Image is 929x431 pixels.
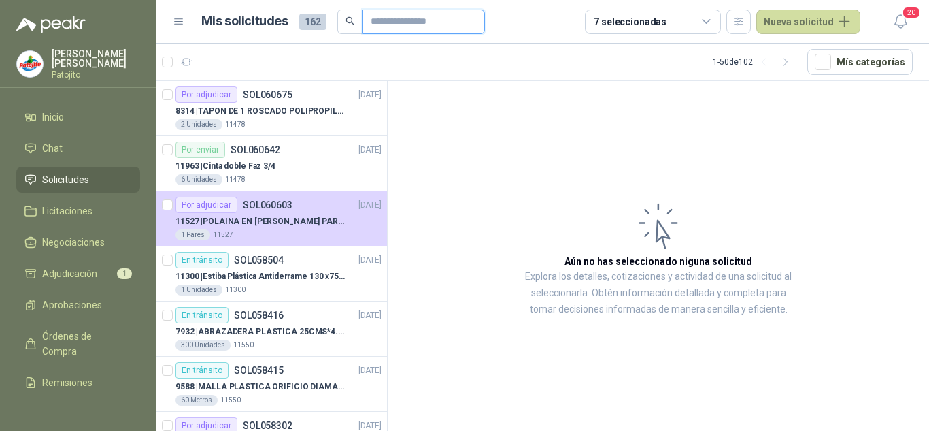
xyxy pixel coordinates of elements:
span: Aprobaciones [42,298,102,313]
p: SOL058416 [234,310,284,320]
span: Órdenes de Compra [42,329,127,359]
a: Por adjudicarSOL060675[DATE] 8314 |TAPON DE 1 ROSCADO POLIPROPILENO - HEMBRA NPT2 Unidades11478 [156,81,387,136]
p: [DATE] [358,199,382,212]
span: 1 [117,268,132,279]
p: 8314 | TAPON DE 1 ROSCADO POLIPROPILENO - HEMBRA NPT [175,105,345,118]
p: [DATE] [358,364,382,377]
span: Solicitudes [42,172,89,187]
a: En tránsitoSOL058415[DATE] 9588 |MALLA PLASTICA ORIFICIO DIAMANTE 3MM60 Metros11550 [156,357,387,412]
span: 20 [902,6,921,19]
a: En tránsitoSOL058416[DATE] 7932 |ABRAZADERA PLASTICA 25CMS*4.8MM NEGRA300 Unidades11550 [156,302,387,357]
p: SOL060603 [243,200,292,210]
p: Explora los detalles, cotizaciones y actividad de una solicitud al seleccionarla. Obtén informaci... [524,269,793,318]
div: 1 Pares [175,229,210,240]
a: Negociaciones [16,229,140,255]
div: Por enviar [175,142,225,158]
p: Patojito [52,71,140,79]
p: SOL060675 [243,90,292,99]
span: 162 [299,14,326,30]
span: Chat [42,141,63,156]
a: Solicitudes [16,167,140,193]
p: 11527 | POLAINA EN [PERSON_NAME] PARA SOLDADOR / ADJUNTAR FICHA TECNICA [175,215,345,228]
p: [DATE] [358,144,382,157]
button: Nueva solicitud [756,10,860,34]
span: Negociaciones [42,235,105,250]
span: Adjudicación [42,266,97,281]
p: 7932 | ABRAZADERA PLASTICA 25CMS*4.8MM NEGRA [175,325,345,338]
a: Por adjudicarSOL060603[DATE] 11527 |POLAINA EN [PERSON_NAME] PARA SOLDADOR / ADJUNTAR FICHA TECNI... [156,191,387,246]
span: Remisiones [42,375,92,390]
h3: Aún no has seleccionado niguna solicitud [564,254,752,269]
a: Chat [16,135,140,161]
div: 1 - 50 de 102 [713,51,796,73]
a: En tránsitoSOL058504[DATE] 11300 |Estiba Plástica Antiderrame 130 x75 CM - Capacidad 180-200 Litr... [156,246,387,302]
a: Aprobaciones [16,292,140,318]
p: 11300 [225,285,246,296]
a: Licitaciones [16,198,140,224]
a: Órdenes de Compra [16,323,140,364]
a: Por enviarSOL060642[DATE] 11963 |Cinta doble Faz 3/46 Unidades11478 [156,136,387,191]
span: Licitaciones [42,204,92,219]
span: Inicio [42,110,64,125]
p: [DATE] [358,309,382,322]
p: SOL058504 [234,255,284,265]
div: Por adjudicar [175,197,237,213]
div: 2 Unidades [175,119,222,130]
p: 9588 | MALLA PLASTICA ORIFICIO DIAMANTE 3MM [175,381,345,394]
a: Remisiones [16,370,140,396]
p: 11550 [233,340,254,351]
p: SOL058302 [243,421,292,430]
p: 11478 [225,119,246,130]
p: SOL060642 [231,145,280,155]
p: [DATE] [358,254,382,267]
p: 11527 [213,229,233,240]
div: 60 Metros [175,395,218,406]
span: search [345,16,355,26]
p: 11478 [225,174,246,185]
p: 11963 | Cinta doble Faz 3/4 [175,160,275,173]
h1: Mis solicitudes [201,12,288,31]
div: En tránsito [175,362,229,379]
button: 20 [888,10,913,34]
div: 300 Unidades [175,340,231,351]
button: Mís categorías [807,49,913,75]
p: SOL058415 [234,366,284,375]
div: En tránsito [175,307,229,323]
img: Logo peakr [16,16,86,33]
div: 7 seleccionadas [594,14,666,29]
div: En tránsito [175,252,229,268]
img: Company Logo [17,51,43,77]
div: Por adjudicar [175,86,237,103]
div: 6 Unidades [175,174,222,185]
p: [PERSON_NAME] [PERSON_NAME] [52,49,140,68]
a: Adjudicación1 [16,261,140,287]
p: [DATE] [358,89,382,101]
p: 11300 | Estiba Plástica Antiderrame 130 x75 CM - Capacidad 180-200 Litros [175,270,345,283]
p: 11550 [220,395,241,406]
div: 1 Unidades [175,285,222,296]
a: Inicio [16,104,140,130]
